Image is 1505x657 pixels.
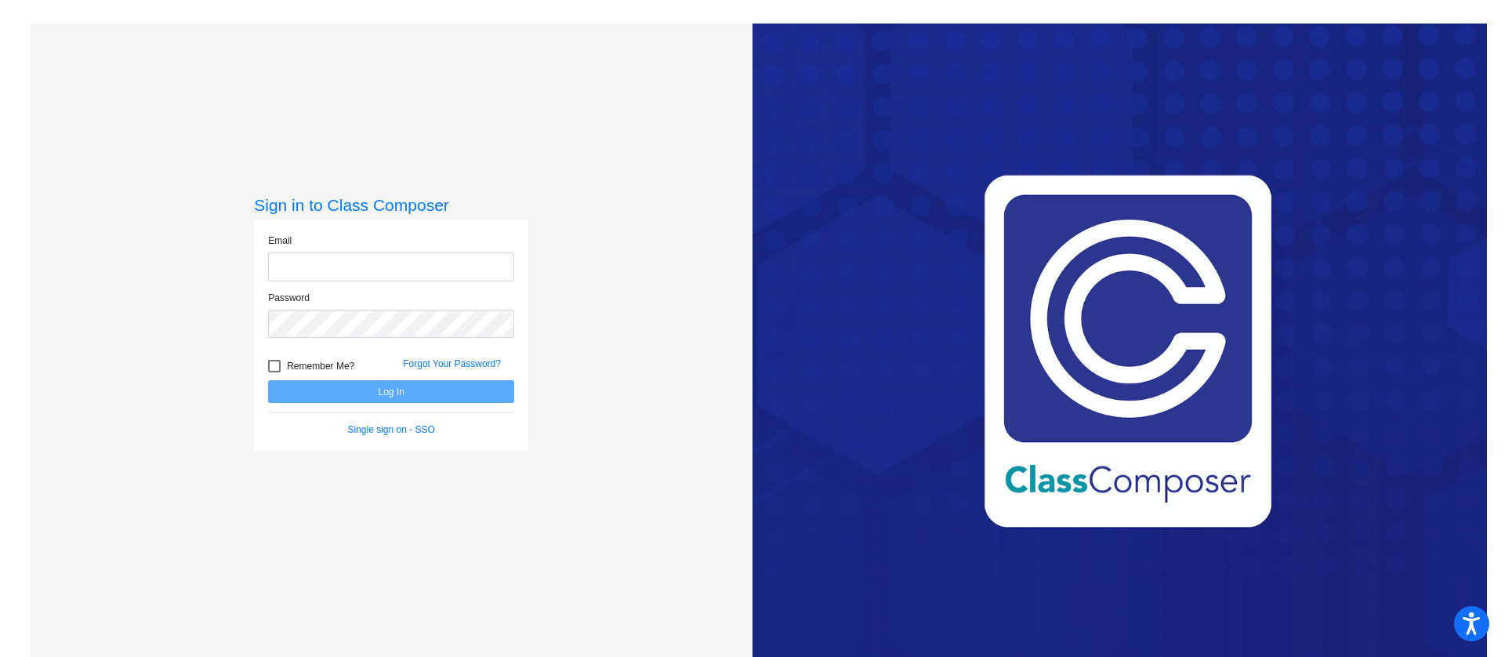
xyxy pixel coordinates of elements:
[268,291,310,305] label: Password
[268,234,292,248] label: Email
[268,380,514,403] button: Log In
[287,357,354,376] span: Remember Me?
[254,195,528,215] h3: Sign in to Class Composer
[403,358,501,369] a: Forgot Your Password?
[348,424,435,435] a: Single sign on - SSO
